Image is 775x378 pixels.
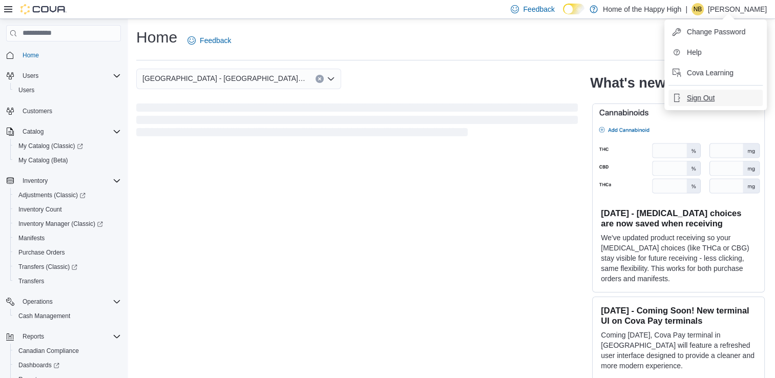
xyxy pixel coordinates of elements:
a: Adjustments (Classic) [10,188,125,202]
span: Sign Out [687,93,715,103]
span: Home [23,51,39,59]
button: Operations [2,295,125,309]
span: Inventory [23,177,48,185]
button: Operations [18,296,57,308]
span: NB [694,3,702,15]
button: Purchase Orders [10,245,125,260]
h3: [DATE] - [MEDICAL_DATA] choices are now saved when receiving [601,208,756,228]
span: Inventory Count [18,205,62,214]
a: Home [18,49,43,61]
span: Canadian Compliance [14,345,121,357]
span: Operations [23,298,53,306]
a: Canadian Compliance [14,345,83,357]
span: My Catalog (Beta) [18,156,68,164]
a: Manifests [14,232,49,244]
span: Help [687,47,702,57]
span: Dashboards [14,359,121,371]
span: Users [14,84,121,96]
span: My Catalog (Classic) [14,140,121,152]
span: Canadian Compliance [18,347,79,355]
a: Transfers (Classic) [10,260,125,274]
span: Home [18,49,121,61]
p: [PERSON_NAME] [708,3,767,15]
button: My Catalog (Beta) [10,153,125,167]
button: Inventory [18,175,52,187]
span: Adjustments (Classic) [18,191,86,199]
a: Purchase Orders [14,246,69,259]
button: Inventory [2,174,125,188]
span: Dashboards [18,361,59,369]
div: Naomi Blackburn [692,3,704,15]
a: Dashboards [14,359,64,371]
span: Loading [136,106,578,138]
a: Transfers (Classic) [14,261,81,273]
span: Reports [23,332,44,341]
span: Transfers [14,275,121,287]
button: Users [18,70,43,82]
p: Coming [DATE], Cova Pay terminal in [GEOGRAPHIC_DATA] will feature a refreshed user interface des... [601,330,756,371]
a: Cash Management [14,310,74,322]
span: My Catalog (Beta) [14,154,121,166]
p: | [685,3,687,15]
button: Cash Management [10,309,125,323]
span: Users [18,86,34,94]
button: Catalog [18,125,48,138]
p: We've updated product receiving so your [MEDICAL_DATA] choices (like THCa or CBG) stay visible fo... [601,233,756,284]
p: Home of the Happy High [603,3,681,15]
span: Purchase Orders [18,248,65,257]
button: Reports [18,330,48,343]
span: Cova Learning [687,68,734,78]
span: Users [18,70,121,82]
span: Purchase Orders [14,246,121,259]
button: Cova Learning [668,65,763,81]
button: Manifests [10,231,125,245]
span: Customers [18,104,121,117]
a: Feedback [183,30,235,51]
span: Feedback [523,4,554,14]
button: Users [2,69,125,83]
button: Sign Out [668,90,763,106]
a: My Catalog (Classic) [10,139,125,153]
span: Customers [23,107,52,115]
span: Manifests [18,234,45,242]
h3: [DATE] - Coming Soon! New terminal UI on Cova Pay terminals [601,305,756,326]
button: Customers [2,103,125,118]
a: Customers [18,105,56,117]
button: Canadian Compliance [10,344,125,358]
input: Dark Mode [563,4,584,14]
button: Catalog [2,124,125,139]
h1: Home [136,27,177,48]
span: Transfers (Classic) [18,263,77,271]
span: Inventory [18,175,121,187]
button: Change Password [668,24,763,40]
span: Operations [18,296,121,308]
span: Reports [18,330,121,343]
h2: What's new [590,75,665,91]
span: Cash Management [18,312,70,320]
button: Help [668,44,763,60]
span: Inventory Manager (Classic) [18,220,103,228]
button: Open list of options [327,75,335,83]
a: Transfers [14,275,48,287]
img: Cova [20,4,67,14]
span: Transfers [18,277,44,285]
a: Inventory Manager (Classic) [10,217,125,231]
span: Adjustments (Classic) [14,189,121,201]
button: Users [10,83,125,97]
button: Home [2,48,125,62]
span: Transfers (Classic) [14,261,121,273]
span: Change Password [687,27,745,37]
span: Inventory Manager (Classic) [14,218,121,230]
button: Inventory Count [10,202,125,217]
span: Manifests [14,232,121,244]
a: Inventory Count [14,203,66,216]
span: Feedback [200,35,231,46]
span: Cash Management [14,310,121,322]
a: Adjustments (Classic) [14,189,90,201]
span: [GEOGRAPHIC_DATA] - [GEOGRAPHIC_DATA] - Pop's Cannabis [142,72,305,85]
a: Dashboards [10,358,125,372]
a: My Catalog (Beta) [14,154,72,166]
button: Reports [2,329,125,344]
a: Inventory Manager (Classic) [14,218,107,230]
